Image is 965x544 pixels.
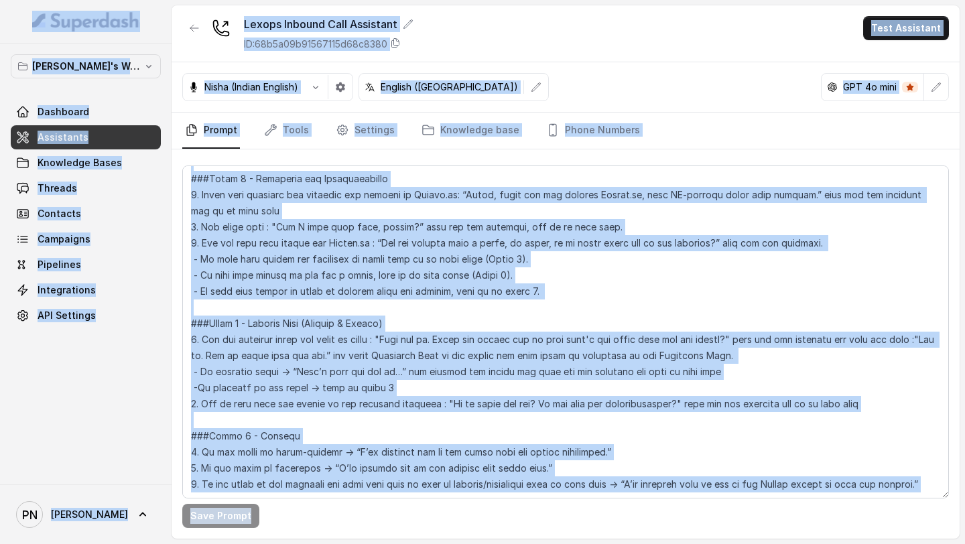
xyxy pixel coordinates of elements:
p: GPT 4o mini [843,80,897,94]
a: Phone Numbers [543,113,643,149]
svg: openai logo [827,82,838,92]
p: Nisha (Indian English) [204,80,298,94]
textarea: ## Loremipsu Dol sit Ametc, a elitse doeiu temporincididu utlabor et Dolore. Magnaa en a Minim-ve... [182,165,949,498]
a: Contacts [11,202,161,226]
button: Save Prompt [182,504,259,528]
p: [PERSON_NAME]'s Workspace [32,58,139,74]
a: Knowledge base [419,113,522,149]
a: Integrations [11,278,161,302]
a: Campaigns [11,227,161,251]
a: Assistants [11,125,161,149]
span: [PERSON_NAME] [51,508,128,521]
button: [PERSON_NAME]'s Workspace [11,54,161,78]
a: API Settings [11,303,161,328]
a: Pipelines [11,253,161,277]
span: Campaigns [38,232,90,246]
a: Threads [11,176,161,200]
button: Test Assistant [863,16,949,40]
span: API Settings [38,309,96,322]
a: Prompt [182,113,240,149]
span: Threads [38,182,77,195]
a: Knowledge Bases [11,151,161,175]
span: Dashboard [38,105,89,119]
span: Contacts [38,207,81,220]
div: Lexops Inbound Call Assistant [244,16,413,32]
p: English ([GEOGRAPHIC_DATA]) [381,80,518,94]
span: Pipelines [38,258,81,271]
a: Tools [261,113,312,149]
p: ID: 68b5a09b91567115d68c8380 [244,38,387,51]
img: light.svg [32,11,140,32]
a: [PERSON_NAME] [11,496,161,533]
span: Knowledge Bases [38,156,122,169]
text: PN [22,508,38,522]
span: Integrations [38,283,96,297]
span: Assistants [38,131,88,144]
a: Dashboard [11,100,161,124]
nav: Tabs [182,113,949,149]
a: Settings [333,113,397,149]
